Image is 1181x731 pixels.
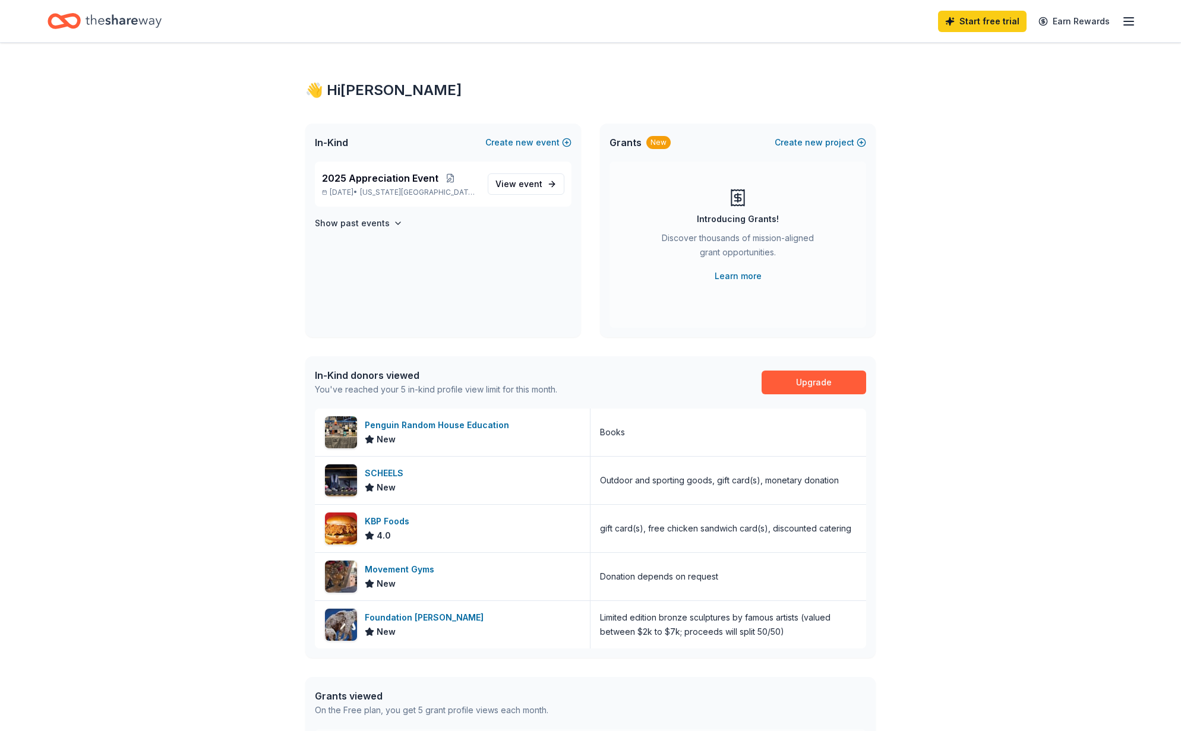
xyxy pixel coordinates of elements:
[485,135,571,150] button: Createnewevent
[600,473,839,488] div: Outdoor and sporting goods, gift card(s), monetary donation
[325,561,357,593] img: Image for Movement Gyms
[775,135,866,150] button: Createnewproject
[315,368,557,382] div: In-Kind donors viewed
[365,466,408,480] div: SCHEELS
[322,171,438,185] span: 2025 Appreciation Event
[519,179,542,189] span: event
[325,512,357,545] img: Image for KBP Foods
[610,135,642,150] span: Grants
[315,135,348,150] span: In-Kind
[315,216,390,230] h4: Show past events
[360,188,478,197] span: [US_STATE][GEOGRAPHIC_DATA], [GEOGRAPHIC_DATA]
[495,177,542,191] span: View
[365,562,439,577] div: Movement Gyms
[365,514,414,529] div: KBP Foods
[377,625,396,639] span: New
[365,418,514,432] div: Penguin Random House Education
[805,135,823,150] span: new
[315,216,403,230] button: Show past events
[600,521,851,536] div: gift card(s), free chicken sandwich card(s), discounted catering
[315,689,548,703] div: Grants viewed
[48,7,162,35] a: Home
[697,212,779,226] div: Introducing Grants!
[325,464,357,496] img: Image for SCHEELS
[377,529,391,543] span: 4.0
[1031,11,1117,32] a: Earn Rewards
[600,610,857,639] div: Limited edition bronze sculptures by famous artists (valued between $2k to $7k; proceeds will spl...
[600,569,718,584] div: Donation depends on request
[600,425,625,439] div: Books
[646,136,671,149] div: New
[377,432,396,447] span: New
[325,416,357,448] img: Image for Penguin Random House Education
[377,577,396,591] span: New
[325,609,357,641] img: Image for Foundation Michelangelo
[322,188,478,197] p: [DATE] •
[315,703,548,717] div: On the Free plan, you get 5 grant profile views each month.
[516,135,533,150] span: new
[365,610,488,625] div: Foundation [PERSON_NAME]
[762,371,866,394] a: Upgrade
[377,480,396,495] span: New
[488,173,564,195] a: View event
[315,382,557,397] div: You've reached your 5 in-kind profile view limit for this month.
[715,269,762,283] a: Learn more
[305,81,876,100] div: 👋 Hi [PERSON_NAME]
[938,11,1027,32] a: Start free trial
[657,231,819,264] div: Discover thousands of mission-aligned grant opportunities.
